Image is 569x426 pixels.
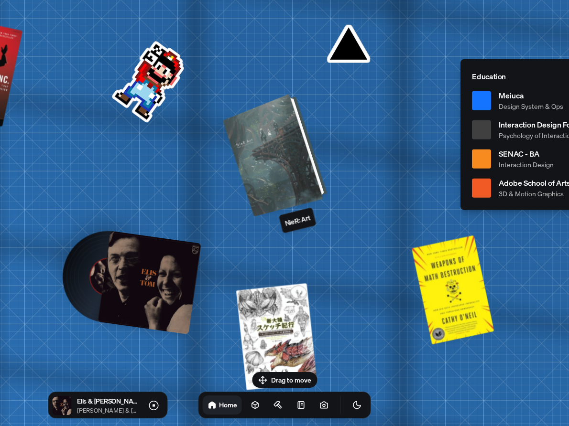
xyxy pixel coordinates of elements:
span: Meiuca [499,90,563,101]
span: Interaction Design [499,160,554,170]
p: [PERSON_NAME] & [PERSON_NAME] [77,406,138,415]
span: Design System & Ops [499,101,563,111]
h1: Home [219,400,237,409]
p: Elis & [PERSON_NAME] [77,396,138,406]
p: NieR: Art [284,213,312,228]
a: Home [203,395,242,415]
button: Toggle Theme [348,395,367,415]
span: SENAC - BA [499,148,554,160]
